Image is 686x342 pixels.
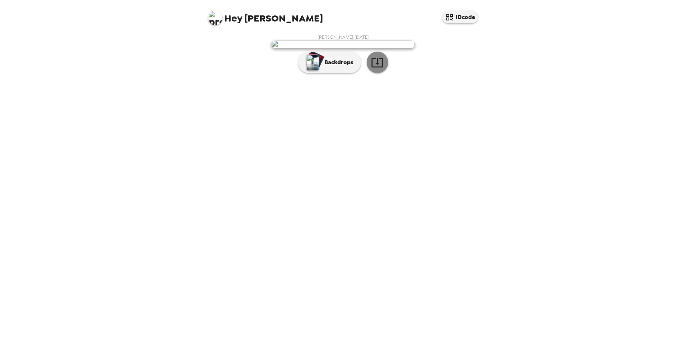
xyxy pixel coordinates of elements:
[224,12,242,25] span: Hey
[321,58,353,67] p: Backdrops
[318,34,369,40] span: [PERSON_NAME] , [DATE]
[442,11,478,23] button: IDcode
[298,52,361,73] button: Backdrops
[208,11,222,25] img: profile pic
[208,7,323,23] span: [PERSON_NAME]
[271,40,415,48] img: user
